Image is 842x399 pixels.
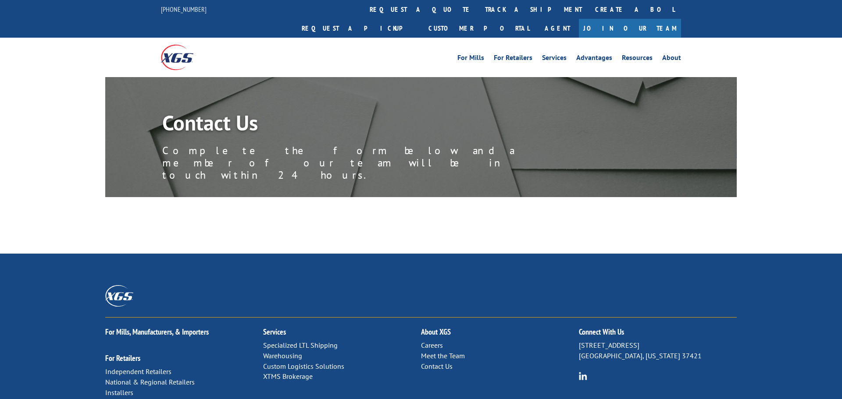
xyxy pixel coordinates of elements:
a: For Retailers [494,54,532,64]
a: Services [263,327,286,337]
a: For Retailers [105,353,140,363]
h1: Contact Us [162,112,557,138]
a: For Mills, Manufacturers, & Importers [105,327,209,337]
a: Agent [536,19,579,38]
img: group-6 [579,372,587,380]
a: National & Regional Retailers [105,378,195,386]
a: [PHONE_NUMBER] [161,5,207,14]
a: For Mills [457,54,484,64]
h2: Connect With Us [579,328,737,340]
a: Advantages [576,54,612,64]
a: Custom Logistics Solutions [263,362,344,371]
a: Request a pickup [295,19,422,38]
a: Careers [421,341,443,350]
a: Services [542,54,567,64]
p: Complete the form below and a member of our team will be in touch within 24 hours. [162,145,557,181]
a: Join Our Team [579,19,681,38]
a: Resources [622,54,653,64]
a: XTMS Brokerage [263,372,313,381]
a: About [662,54,681,64]
a: About XGS [421,327,451,337]
p: [STREET_ADDRESS] [GEOGRAPHIC_DATA], [US_STATE] 37421 [579,340,737,361]
a: Installers [105,388,133,397]
a: Warehousing [263,351,302,360]
a: Independent Retailers [105,367,171,376]
a: Contact Us [421,362,453,371]
a: Meet the Team [421,351,465,360]
a: Specialized LTL Shipping [263,341,338,350]
img: XGS_Logos_ALL_2024_All_White [105,285,133,307]
a: Customer Portal [422,19,536,38]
